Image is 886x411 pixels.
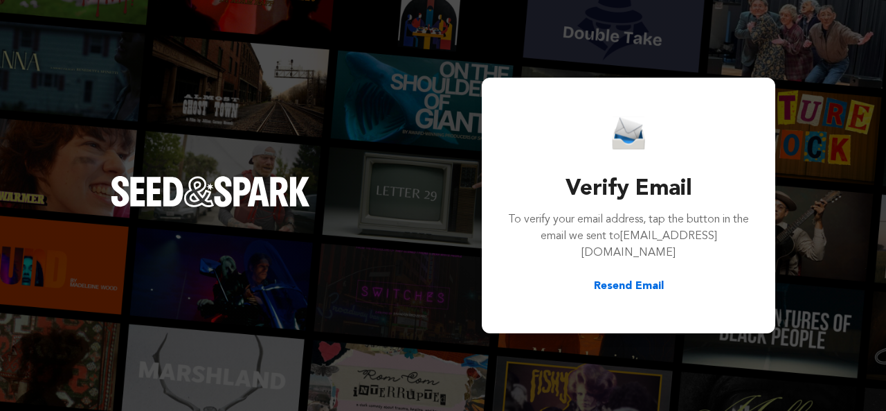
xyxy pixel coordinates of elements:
p: To verify your email address, tap the button in the email we sent to [507,211,750,261]
a: Seed&Spark Homepage [111,176,310,234]
img: Seed&Spark Logo [111,176,310,207]
img: Seed&Spark Email Icon [612,116,645,150]
button: Resend Email [594,278,664,295]
span: [EMAIL_ADDRESS][DOMAIN_NAME] [581,231,717,259]
h3: Verify Email [507,173,750,206]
